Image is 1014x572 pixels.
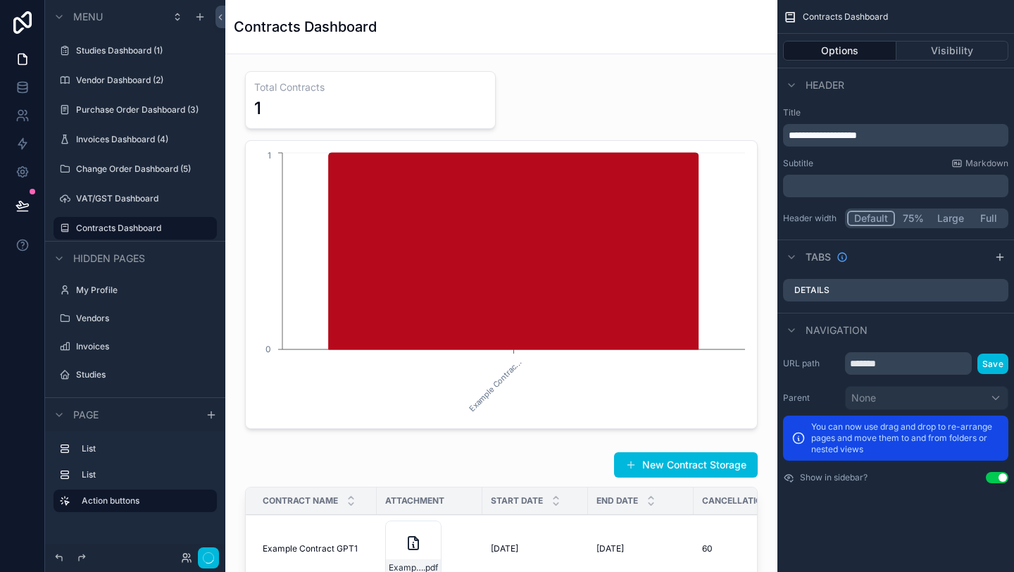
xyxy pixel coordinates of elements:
label: Header width [783,213,839,224]
p: You can now use drag and drop to re-arrange pages and move them to and from folders or nested views [811,421,1000,455]
label: Invoices Dashboard (4) [76,134,208,145]
label: Title [783,107,1008,118]
span: Contract Name [263,495,338,506]
div: scrollable content [783,124,1008,147]
label: Contracts Dashboard [76,223,208,234]
span: Navigation [806,323,868,337]
span: None [851,391,876,405]
label: Action buttons [82,495,206,506]
button: None [845,386,1008,410]
span: Menu [73,10,103,24]
div: scrollable content [45,431,225,526]
button: Options [783,41,896,61]
label: Parent [783,392,839,404]
label: URL path [783,358,839,369]
button: Large [931,211,970,226]
button: Full [970,211,1006,226]
label: Purchase Order Dashboard (3) [76,104,208,116]
span: Hidden pages [73,251,145,266]
label: Change Order Dashboard (5) [76,163,208,175]
a: Markdown [951,158,1008,169]
span: Cancellation Notice Period [702,495,835,506]
label: Details [794,285,830,296]
label: List [82,469,206,480]
span: Attachment [385,495,444,506]
label: My Profile [76,285,208,296]
span: Start Date [491,495,543,506]
h1: Contracts Dashboard [234,17,377,37]
label: VAT/GST Dashboard [76,193,208,204]
label: Show in sidebar? [800,472,868,483]
label: Subtitle [783,158,813,169]
button: Save [977,354,1008,374]
span: Header [806,78,844,92]
span: Tabs [806,250,831,264]
span: Contracts Dashboard [803,11,888,23]
label: List [82,443,206,454]
span: Page [73,408,99,422]
label: Studies [76,369,208,380]
span: End Date [596,495,638,506]
label: Vendors [76,313,208,324]
label: Studies Dashboard (1) [76,45,208,56]
button: Default [847,211,895,226]
button: 75% [895,211,931,226]
label: Vendor Dashboard (2) [76,75,208,86]
span: Markdown [965,158,1008,169]
button: Visibility [896,41,1009,61]
label: Invoices [76,341,208,352]
div: scrollable content [783,175,1008,197]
